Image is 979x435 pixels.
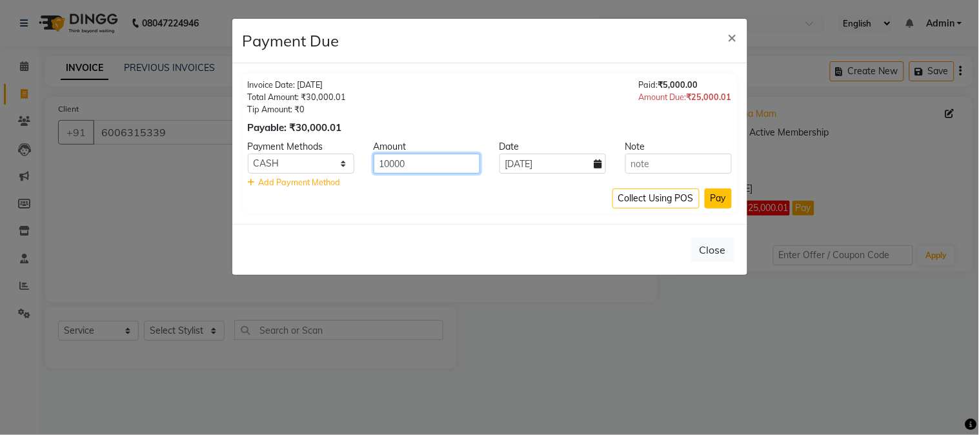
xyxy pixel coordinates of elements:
[374,154,480,174] input: Amount
[718,19,747,55] button: Close
[639,79,732,91] div: Paid:
[248,103,347,116] div: Tip Amount: ₹0
[259,177,341,187] span: Add Payment Method
[625,154,732,174] input: note
[691,238,734,262] button: Close
[616,140,742,154] div: Note
[639,91,732,103] div: Amount Due:
[705,188,732,208] button: Pay
[490,140,616,154] div: Date
[248,91,347,103] div: Total Amount: ₹30,000.01
[248,79,347,91] div: Invoice Date: [DATE]
[243,29,339,52] h4: Payment Due
[728,27,737,46] span: ×
[658,79,698,90] span: ₹5,000.00
[248,121,347,136] div: Payable: ₹30,000.01
[687,92,732,102] span: ₹25,000.01
[500,154,606,174] input: yyyy-mm-dd
[612,188,700,208] button: Collect Using POS
[364,140,490,154] div: Amount
[238,140,364,154] div: Payment Methods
